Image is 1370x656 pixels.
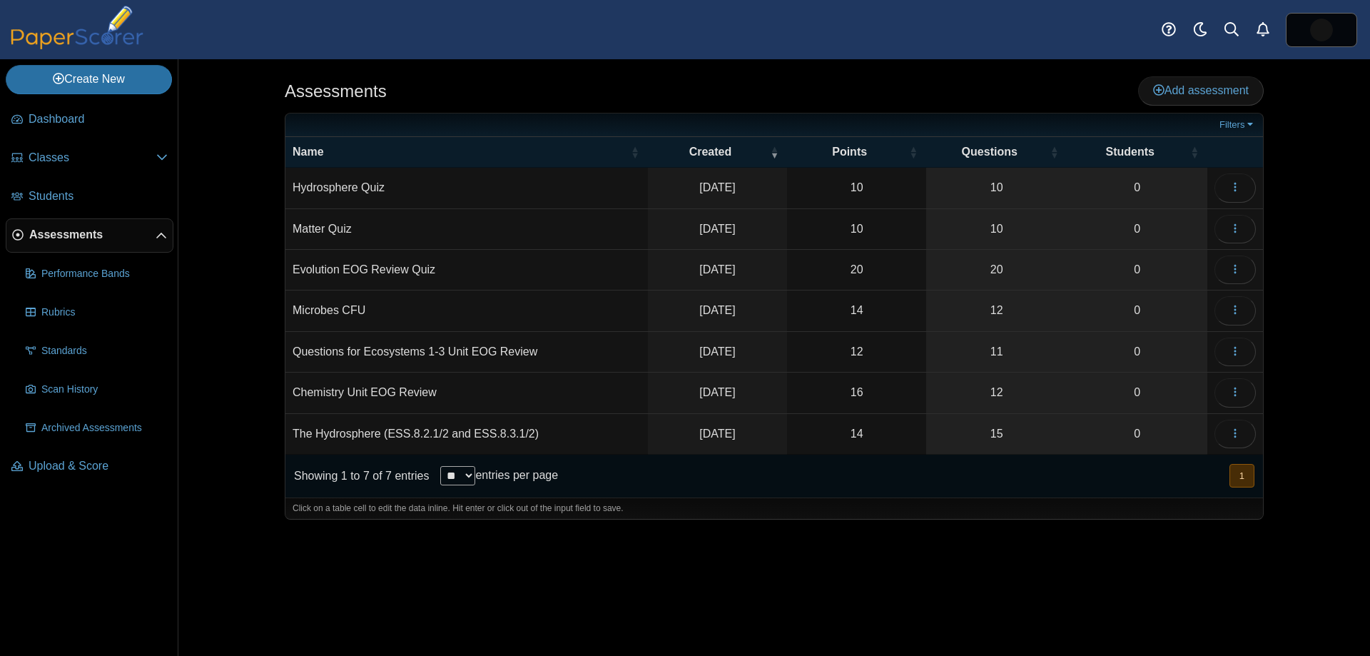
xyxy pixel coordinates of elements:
a: Dashboard [6,103,173,137]
td: 14 [787,414,926,455]
time: Apr 26, 2025 at 10:44 AM [699,345,735,358]
a: 20 [926,250,1067,290]
span: Students [29,188,168,204]
span: Scan History [41,383,168,397]
a: Standards [20,334,173,368]
span: Classes [29,150,156,166]
span: Created [689,146,732,158]
a: Assessments [6,218,173,253]
div: Showing 1 to 7 of 7 entries [285,455,429,498]
a: Filters [1216,118,1259,132]
nav: pagination [1228,464,1254,488]
time: May 9, 2025 at 8:06 AM [699,304,735,316]
time: Jul 18, 2025 at 5:39 PM [699,223,735,235]
a: ps.74CSeXsONR1xs8MJ [1286,13,1357,47]
a: 0 [1067,414,1207,454]
h1: Assessments [285,79,387,104]
div: Click on a table cell to edit the data inline. Hit enter or click out of the input field to save. [285,498,1263,519]
td: 10 [787,168,926,208]
a: 12 [926,373,1067,413]
a: Scan History [20,373,173,407]
a: Alerts [1247,14,1279,46]
td: Questions for Ecosystems 1-3 Unit EOG Review [285,332,648,373]
span: Questions : Activate to sort [1050,137,1058,167]
span: Archived Assessments [41,421,168,435]
span: Name : Activate to sort [631,137,639,167]
a: 0 [1067,291,1207,330]
time: Jul 25, 2025 at 10:46 PM [699,181,735,193]
span: Assessments [29,227,156,243]
label: entries per page [475,469,558,481]
a: 0 [1067,250,1207,290]
a: 10 [926,168,1067,208]
a: Rubrics [20,296,173,330]
td: Hydrosphere Quiz [285,168,648,208]
td: 14 [787,291,926,331]
a: Students [6,180,173,214]
span: Dashboard [29,111,168,127]
td: 20 [787,250,926,291]
a: 0 [1067,332,1207,372]
td: Chemistry Unit EOG Review [285,373,648,413]
button: 1 [1229,464,1254,488]
a: 15 [926,414,1067,454]
span: Questions [962,146,1018,158]
td: Microbes CFU [285,291,648,331]
span: Points [832,146,867,158]
a: 11 [926,332,1067,372]
time: May 19, 2025 at 11:09 AM [699,263,735,276]
td: Evolution EOG Review Quiz [285,250,648,291]
span: Standards [41,344,168,358]
a: Upload & Score [6,450,173,484]
td: The Hydrosphere (ESS.8.2.1/2 and ESS.8.3.1/2) [285,414,648,455]
span: Performance Bands [41,267,168,281]
a: 0 [1067,168,1207,208]
span: Add assessment [1153,84,1249,96]
a: Archived Assessments [20,411,173,445]
span: Points : Activate to sort [909,137,918,167]
a: 10 [926,209,1067,249]
img: ps.74CSeXsONR1xs8MJ [1310,19,1333,41]
td: 10 [787,209,926,250]
time: Mar 31, 2025 at 2:35 PM [699,428,735,440]
a: 12 [926,291,1067,330]
span: Upload & Score [29,458,168,474]
a: 0 [1067,209,1207,249]
a: 0 [1067,373,1207,413]
span: Created : Activate to remove sorting [770,137,778,167]
span: Jasmine McNair [1310,19,1333,41]
a: Create New [6,65,172,94]
time: Apr 25, 2025 at 10:47 AM [699,386,735,398]
img: PaperScorer [6,6,148,49]
td: 16 [787,373,926,413]
a: Performance Bands [20,257,173,291]
span: Students [1105,146,1154,158]
a: Classes [6,141,173,176]
span: Students : Activate to sort [1190,137,1199,167]
span: Name [293,146,324,158]
a: PaperScorer [6,39,148,51]
td: Matter Quiz [285,209,648,250]
td: 12 [787,332,926,373]
a: Add assessment [1138,76,1264,105]
span: Rubrics [41,306,168,320]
